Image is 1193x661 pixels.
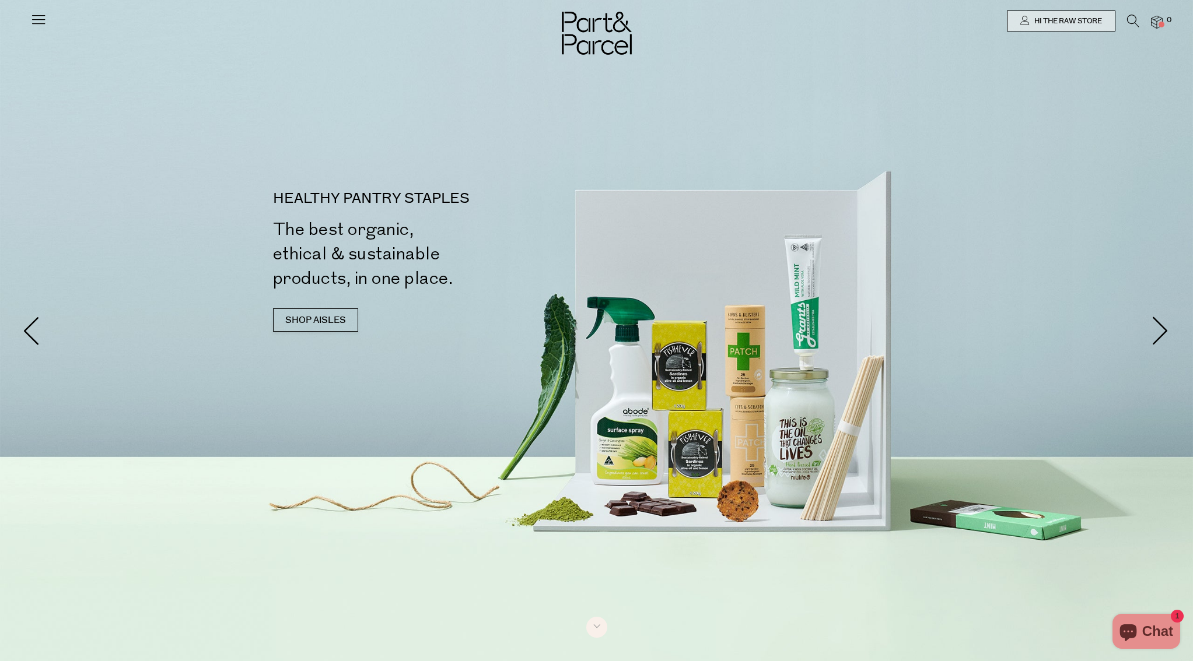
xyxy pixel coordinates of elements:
inbox-online-store-chat: Shopify online store chat [1109,614,1184,652]
img: Part&Parcel [562,12,632,55]
p: HEALTHY PANTRY STAPLES [273,192,601,206]
a: SHOP AISLES [273,308,358,332]
span: 0 [1164,15,1174,26]
a: 0 [1151,16,1163,28]
h2: The best organic, ethical & sustainable products, in one place. [273,217,601,291]
a: Hi the raw store [1007,10,1115,31]
span: Hi the raw store [1031,16,1102,26]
